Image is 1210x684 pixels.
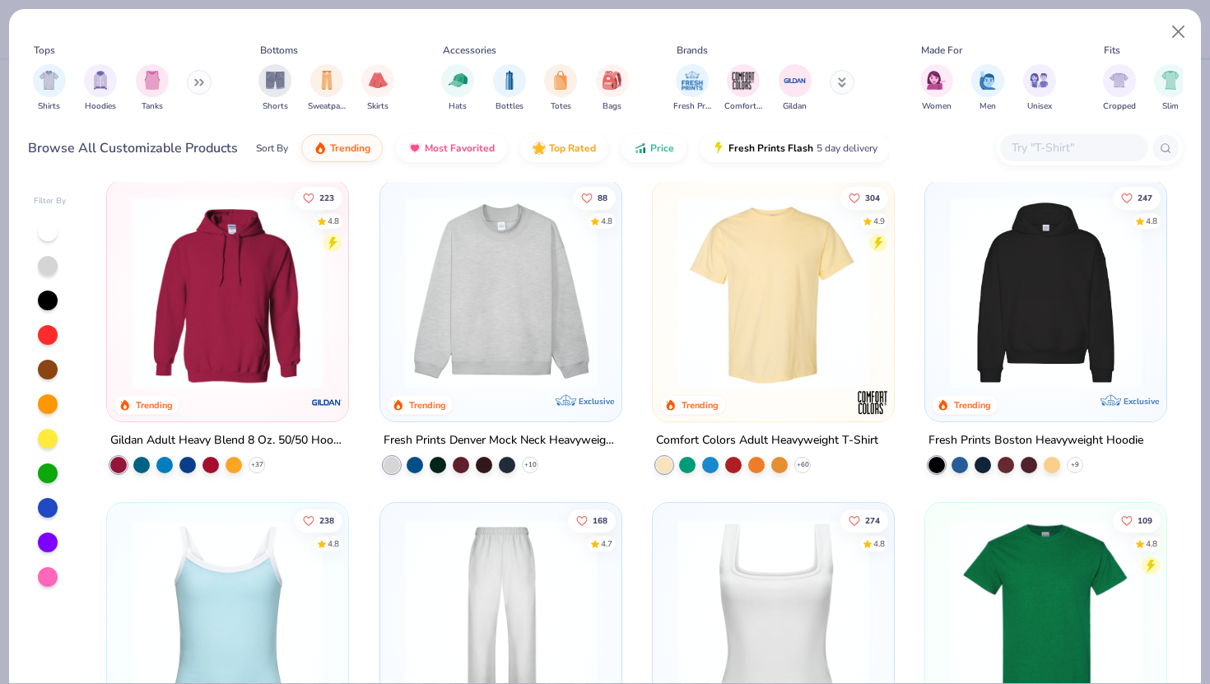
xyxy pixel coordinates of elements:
img: Hoodies Image [91,71,109,90]
span: Most Favorited [425,142,495,155]
span: Sweatpants [308,100,346,113]
div: 4.8 [328,215,339,227]
div: Tops [34,43,55,58]
button: filter button [441,64,474,113]
div: Fresh Prints Boston Heavyweight Hoodie [928,430,1143,451]
div: Bottoms [260,43,298,58]
span: Men [980,100,996,113]
div: filter for Shorts [258,64,291,113]
button: Like [840,186,888,209]
button: filter button [258,64,291,113]
div: Filter By [34,195,67,207]
div: filter for Tanks [136,64,169,113]
img: Cropped Image [1110,71,1129,90]
img: Bottles Image [500,71,519,90]
div: filter for Cropped [1103,64,1136,113]
img: TopRated.gif [533,142,546,155]
button: Like [572,186,615,209]
div: filter for Comfort Colors [724,64,762,113]
button: Like [840,510,888,533]
div: filter for Bags [596,64,629,113]
img: e55d29c3-c55d-459c-bfd9-9b1c499ab3c6 [877,197,1086,389]
div: filter for Totes [544,64,577,113]
img: Shirts Image [40,71,58,90]
div: 4.8 [1146,215,1157,227]
div: filter for Fresh Prints [673,64,711,113]
button: Like [567,510,615,533]
div: Comfort Colors Adult Heavyweight T-Shirt [656,430,878,451]
img: Women Image [927,71,946,90]
button: Fresh Prints Flash5 day delivery [700,134,890,162]
div: filter for Skirts [361,64,394,113]
img: 01756b78-01f6-4cc6-8d8a-3c30c1a0c8ac [123,197,332,389]
span: 223 [319,193,334,202]
span: Hats [449,100,467,113]
button: filter button [1103,64,1136,113]
img: Hats Image [449,71,468,90]
span: 109 [1138,517,1152,525]
span: Skirts [367,100,389,113]
button: filter button [673,64,711,113]
div: filter for Hats [441,64,474,113]
span: Bags [603,100,621,113]
button: filter button [84,64,117,113]
button: filter button [361,64,394,113]
span: Bottles [496,100,524,113]
span: 274 [865,517,880,525]
span: Price [650,142,674,155]
span: Unisex [1027,100,1052,113]
img: Skirts Image [369,71,388,90]
div: 4.7 [600,538,612,551]
img: a90f7c54-8796-4cb2-9d6e-4e9644cfe0fe [605,197,813,389]
button: filter button [596,64,629,113]
button: filter button [136,64,169,113]
div: filter for Shirts [33,64,66,113]
span: Trending [330,142,370,155]
span: Gildan [783,100,807,113]
button: Price [621,134,686,162]
img: most_fav.gif [408,142,421,155]
button: Like [1113,186,1161,209]
img: Slim Image [1161,71,1180,90]
div: filter for Men [971,64,1004,113]
img: Bags Image [603,71,621,90]
button: filter button [779,64,812,113]
span: Women [922,100,952,113]
button: filter button [544,64,577,113]
span: 247 [1138,193,1152,202]
img: Sweatpants Image [318,71,336,90]
img: trending.gif [314,142,327,155]
span: 88 [597,193,607,202]
span: Exclusive [1124,396,1159,407]
div: filter for Hoodies [84,64,117,113]
div: filter for Unisex [1023,64,1056,113]
img: Fresh Prints Image [680,68,705,93]
button: filter button [33,64,66,113]
button: Most Favorited [396,134,507,162]
span: + 37 [251,460,263,470]
div: Fits [1104,43,1120,58]
button: filter button [1154,64,1187,113]
span: 168 [592,517,607,525]
div: Sort By [256,141,288,156]
div: Accessories [443,43,496,58]
button: Like [295,510,342,533]
span: Tanks [142,100,163,113]
button: Trending [301,134,383,162]
span: Exclusive [579,396,614,407]
button: filter button [920,64,953,113]
img: Shorts Image [266,71,285,90]
span: 238 [319,517,334,525]
span: + 9 [1071,460,1079,470]
span: Fresh Prints Flash [728,142,813,155]
button: filter button [493,64,526,113]
img: f5d85501-0dbb-4ee4-b115-c08fa3845d83 [397,197,605,389]
span: Top Rated [549,142,596,155]
div: Browse All Customizable Products [28,138,238,158]
button: Like [1113,510,1161,533]
div: Gildan Adult Heavy Blend 8 Oz. 50/50 Hooded Sweatshirt [110,430,345,451]
div: 4.8 [600,215,612,227]
span: Hoodies [85,100,116,113]
img: Gildan logo [311,386,344,419]
div: filter for Sweatpants [308,64,346,113]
